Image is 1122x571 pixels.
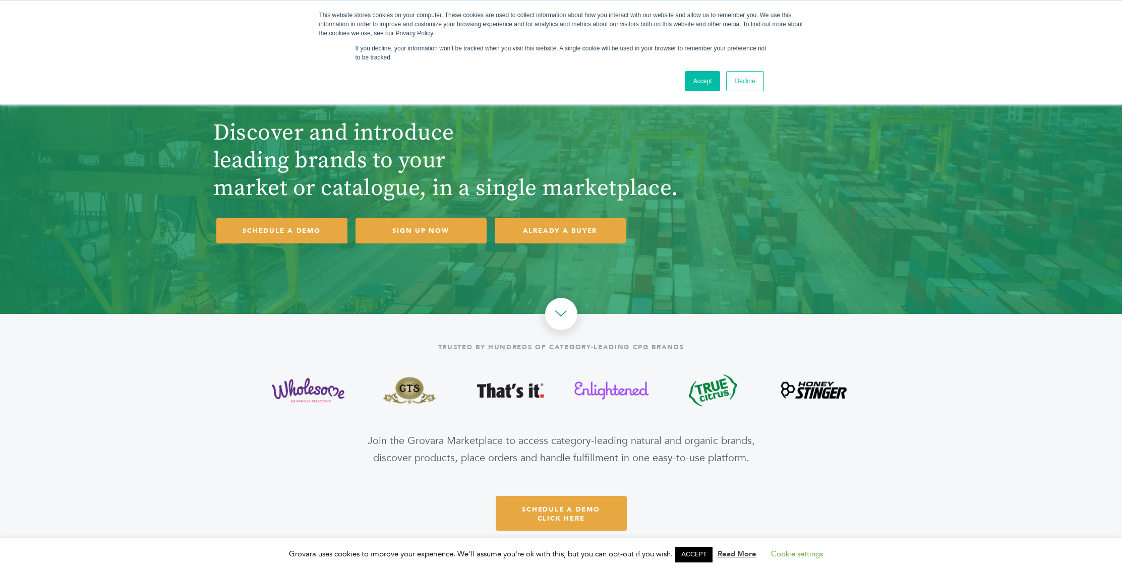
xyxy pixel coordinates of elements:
div: Join the Grovara Marketplace to access category-leading natural and organic brands, discover prod... [368,432,755,467]
p: If you decline, your information won’t be tracked when you visit this website. A single cookie wi... [356,44,767,62]
div: Trusted by hundreds of category-leading CPG brands [208,338,914,356]
a: Accept [685,71,721,91]
span: schedule a demo click here [522,505,600,523]
a: ALREADY A BUYER [495,218,626,243]
a: Read More [718,549,756,559]
a: ACCEPT [675,547,713,562]
a: Decline [726,71,763,91]
a: schedule a demo click here [496,496,627,531]
h1: Discover and introduce leading brands to your market or catalogue, in a single marketplace. [213,119,733,203]
a: SIGN UP NOW [356,218,487,243]
a: Cookie settings [771,549,823,559]
div: This website stores cookies on your computer. These cookies are used to collect information about... [319,11,803,38]
span: Grovara uses cookies to improve your experience. We'll assume you're ok with this, but you can op... [289,549,833,559]
a: SCHEDULE A DEMO [216,218,347,243]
